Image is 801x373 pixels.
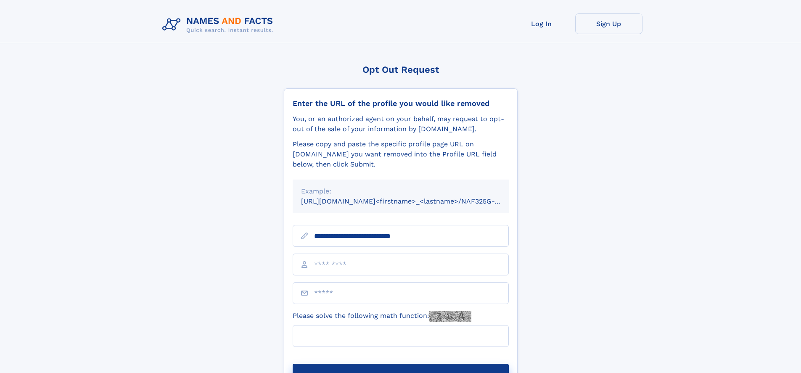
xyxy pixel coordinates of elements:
a: Log In [508,13,575,34]
div: You, or an authorized agent on your behalf, may request to opt-out of the sale of your informatio... [293,114,509,134]
div: Please copy and paste the specific profile page URL on [DOMAIN_NAME] you want removed into the Pr... [293,139,509,169]
div: Example: [301,186,500,196]
img: Logo Names and Facts [159,13,280,36]
label: Please solve the following math function: [293,311,471,322]
a: Sign Up [575,13,642,34]
div: Opt Out Request [284,64,518,75]
small: [URL][DOMAIN_NAME]<firstname>_<lastname>/NAF325G-xxxxxxxx [301,197,525,205]
div: Enter the URL of the profile you would like removed [293,99,509,108]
